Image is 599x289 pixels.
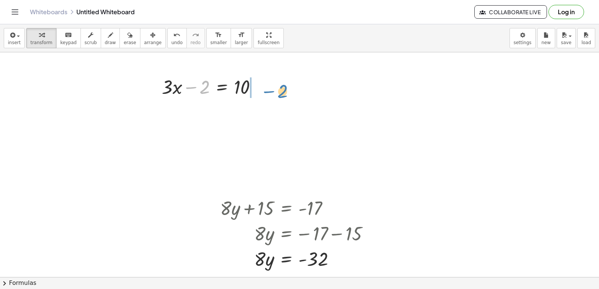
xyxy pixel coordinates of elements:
[173,31,180,40] i: undo
[235,40,248,45] span: larger
[8,40,21,45] span: insert
[30,40,52,45] span: transform
[30,8,67,16] a: Whiteboards
[124,40,136,45] span: erase
[4,28,25,48] button: insert
[206,28,231,48] button: format_sizesmaller
[238,31,245,40] i: format_size
[577,28,595,48] button: load
[192,31,199,40] i: redo
[258,40,279,45] span: fullscreen
[60,40,77,45] span: keypad
[171,40,183,45] span: undo
[101,28,120,48] button: draw
[514,40,532,45] span: settings
[510,28,536,48] button: settings
[186,28,205,48] button: redoredo
[548,5,584,19] button: Log in
[474,5,547,19] button: Collaborate Live
[210,40,227,45] span: smaller
[215,31,222,40] i: format_size
[191,40,201,45] span: redo
[231,28,252,48] button: format_sizelarger
[167,28,187,48] button: undoundo
[253,28,283,48] button: fullscreen
[541,40,551,45] span: new
[561,40,571,45] span: save
[65,31,72,40] i: keyboard
[105,40,116,45] span: draw
[481,9,541,15] span: Collaborate Live
[80,28,101,48] button: scrub
[26,28,57,48] button: transform
[537,28,555,48] button: new
[85,40,97,45] span: scrub
[144,40,162,45] span: arrange
[557,28,576,48] button: save
[9,6,21,18] button: Toggle navigation
[581,40,591,45] span: load
[119,28,140,48] button: erase
[140,28,166,48] button: arrange
[56,28,81,48] button: keyboardkeypad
